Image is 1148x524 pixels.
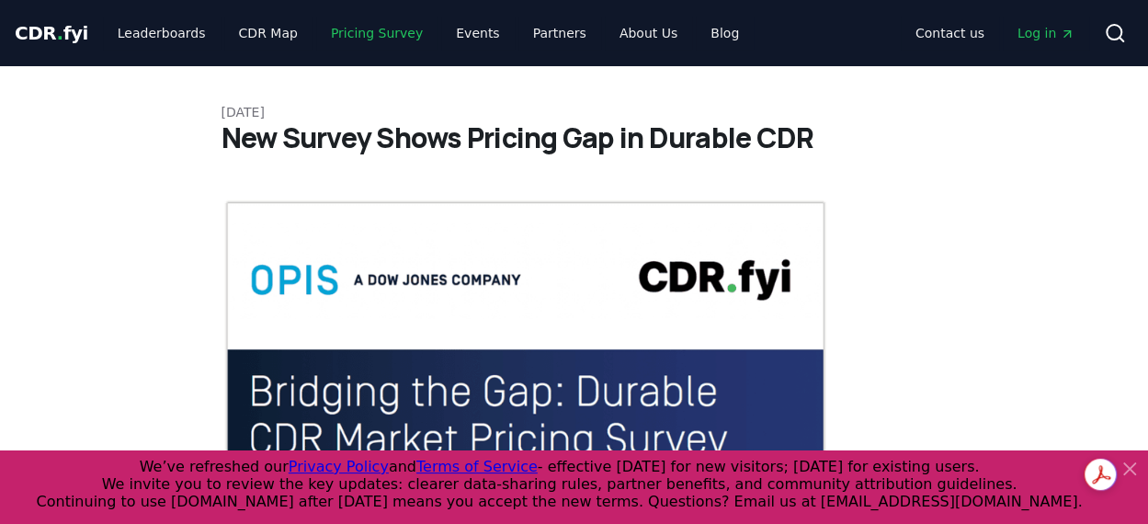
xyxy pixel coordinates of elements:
[15,20,88,46] a: CDR.fyi
[224,17,313,50] a: CDR Map
[15,22,88,44] span: CDR fyi
[222,103,927,121] p: [DATE]
[441,17,514,50] a: Events
[316,17,438,50] a: Pricing Survey
[1003,17,1089,50] a: Log in
[222,121,927,154] h1: New Survey Shows Pricing Gap in Durable CDR
[103,17,754,50] nav: Main
[518,17,601,50] a: Partners
[57,22,63,44] span: .
[901,17,999,50] a: Contact us
[605,17,692,50] a: About Us
[696,17,754,50] a: Blog
[901,17,1089,50] nav: Main
[1017,24,1074,42] span: Log in
[103,17,221,50] a: Leaderboards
